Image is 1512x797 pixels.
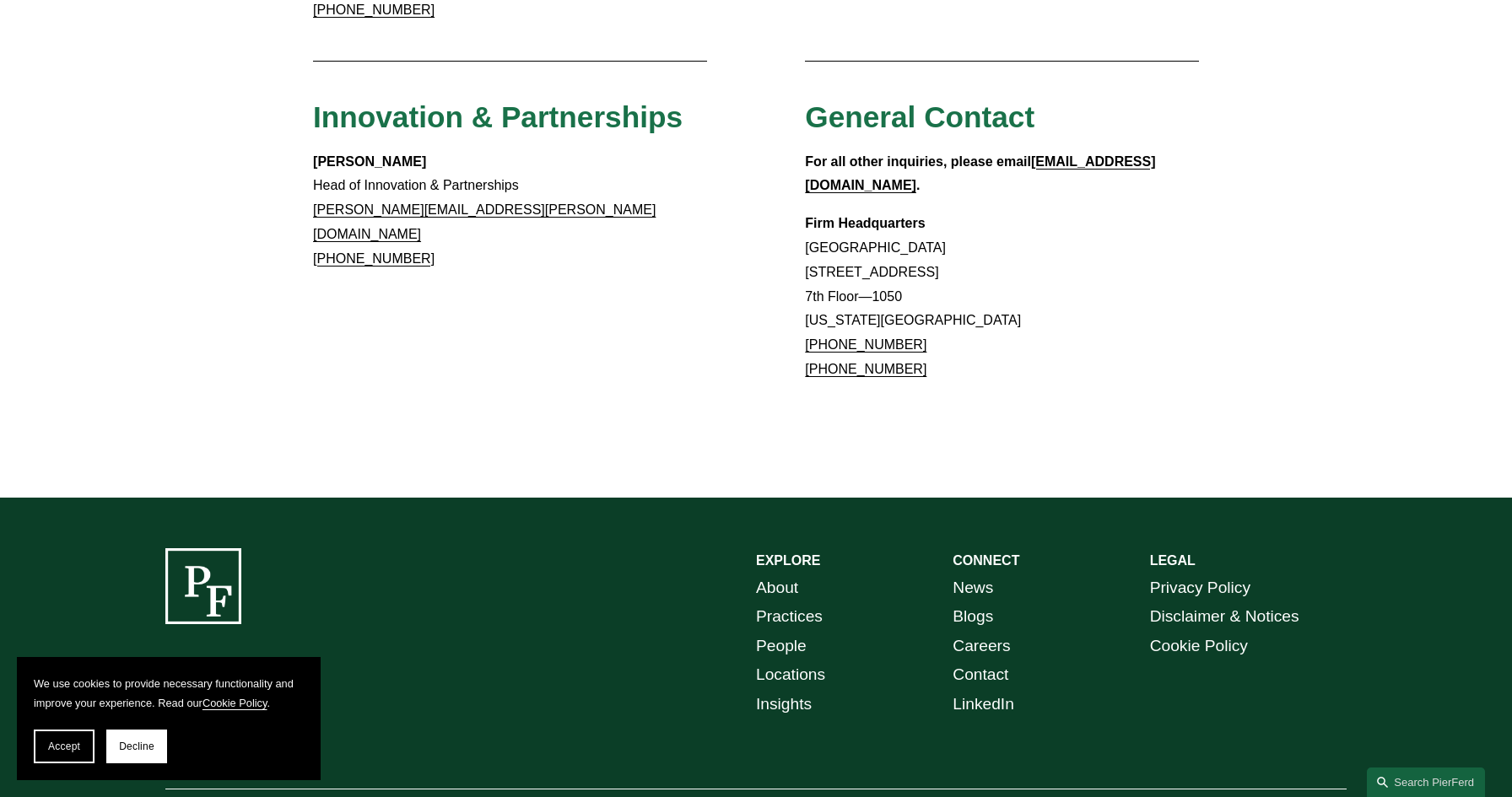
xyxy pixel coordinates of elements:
[34,674,304,713] p: We use cookies to provide necessary functionality and improve your experience. Read our .
[34,730,94,763] button: Accept
[756,660,825,690] a: Locations
[953,553,1019,568] strong: CONNECT
[756,553,820,568] strong: EXPLORE
[313,3,435,17] a: [PHONE_NUMBER]
[313,100,683,133] span: Innovation & Partnerships
[805,212,1199,382] p: [GEOGRAPHIC_DATA] [STREET_ADDRESS] 7th Floor—1050 [US_STATE][GEOGRAPHIC_DATA]
[953,632,1010,661] a: Careers
[756,632,807,661] a: People
[805,154,1155,193] a: [EMAIL_ADDRESS][DOMAIN_NAME]
[1150,553,1196,568] strong: LEGAL
[916,178,920,192] strong: .
[805,100,1034,133] span: General Contact
[1150,574,1250,603] a: Privacy Policy
[756,602,823,632] a: Practices
[953,602,993,632] a: Blogs
[202,697,267,709] a: Cookie Policy
[48,740,80,752] span: Accept
[756,574,798,603] a: About
[313,202,656,241] a: [PERSON_NAME][EMAIL_ADDRESS][PERSON_NAME][DOMAIN_NAME]
[953,660,1008,690] a: Contact
[1150,602,1299,632] a: Disclaimer & Notices
[17,657,321,780] section: Cookie banner
[805,216,925,230] strong: Firm Headquarters
[805,337,926,352] a: [PHONE_NUMBER]
[119,740,154,752] span: Decline
[805,154,1031,169] strong: For all other inquiries, please email
[1367,767,1485,797] a: Search this site
[313,251,435,266] a: [PHONE_NUMBER]
[805,362,926,376] a: [PHONE_NUMBER]
[756,690,812,719] a: Insights
[106,730,167,763] button: Decline
[1150,632,1248,661] a: Cookie Policy
[313,154,426,169] strong: [PERSON_NAME]
[953,574,993,603] a: News
[313,150,707,272] p: Head of Innovation & Partnerships
[953,690,1014,719] a: LinkedIn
